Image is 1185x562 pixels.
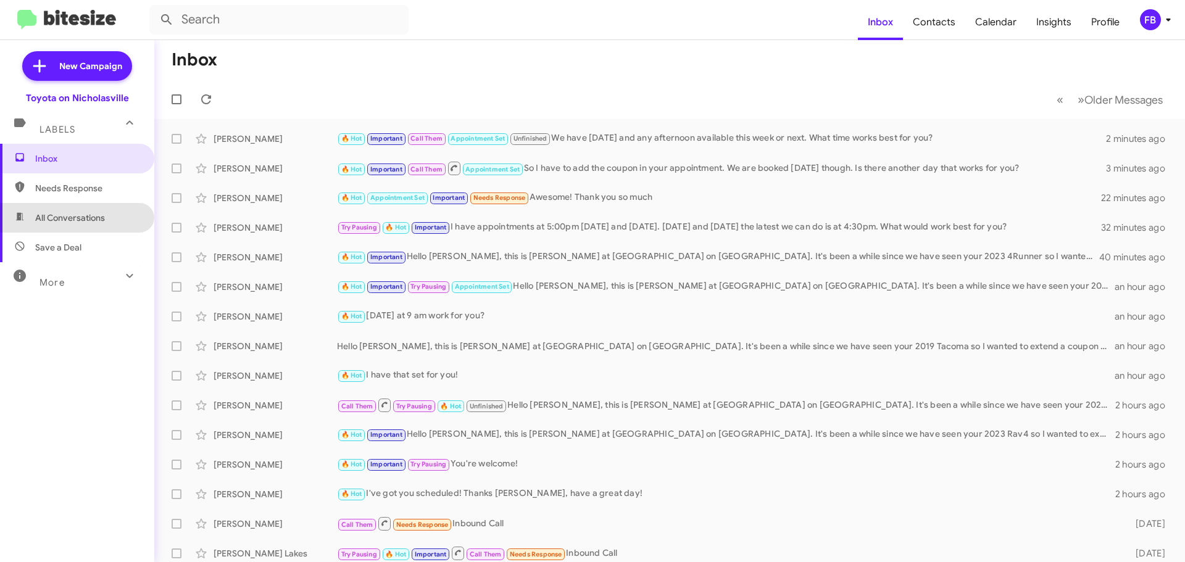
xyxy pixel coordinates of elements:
[35,212,105,224] span: All Conversations
[341,550,377,558] span: Try Pausing
[1116,547,1175,560] div: [DATE]
[337,487,1115,501] div: I've got you scheduled! Thanks [PERSON_NAME], have a great day!
[337,279,1115,294] div: Hello [PERSON_NAME], this is [PERSON_NAME] at [GEOGRAPHIC_DATA] on [GEOGRAPHIC_DATA]. It's been a...
[1115,370,1175,382] div: an hour ago
[341,431,362,439] span: 🔥 Hot
[341,312,362,320] span: 🔥 Hot
[341,283,362,291] span: 🔥 Hot
[337,457,1115,471] div: You're welcome!
[470,402,504,410] span: Unfinished
[1070,87,1170,112] button: Next
[903,4,965,40] a: Contacts
[341,521,373,529] span: Call Them
[1116,518,1175,530] div: [DATE]
[1115,458,1175,471] div: 2 hours ago
[22,51,132,81] a: New Campaign
[385,223,406,231] span: 🔥 Hot
[35,241,81,254] span: Save a Deal
[1129,9,1171,30] button: FB
[337,160,1106,176] div: So I have to add the coupon in your appointment. We are booked [DATE] though. Is there another da...
[1084,93,1163,107] span: Older Messages
[1115,340,1175,352] div: an hour ago
[1101,221,1175,234] div: 32 minutes ago
[455,283,509,291] span: Appointment Set
[1057,92,1063,107] span: «
[39,277,65,288] span: More
[1078,92,1084,107] span: »
[1049,87,1071,112] button: Previous
[214,162,337,175] div: [PERSON_NAME]
[214,399,337,411] div: [PERSON_NAME]
[513,134,547,143] span: Unfinished
[451,134,505,143] span: Appointment Set
[341,253,362,261] span: 🔥 Hot
[341,460,362,468] span: 🔥 Hot
[337,131,1106,146] div: We have [DATE] and any afternoon available this week or next. What time works best for you?
[473,194,526,202] span: Needs Response
[337,340,1115,352] div: Hello [PERSON_NAME], this is [PERSON_NAME] at [GEOGRAPHIC_DATA] on [GEOGRAPHIC_DATA]. It's been a...
[341,165,362,173] span: 🔥 Hot
[1140,9,1161,30] div: FB
[1115,429,1175,441] div: 2 hours ago
[410,134,443,143] span: Call Them
[410,460,446,468] span: Try Pausing
[370,134,402,143] span: Important
[337,250,1101,264] div: Hello [PERSON_NAME], this is [PERSON_NAME] at [GEOGRAPHIC_DATA] on [GEOGRAPHIC_DATA]. It's been a...
[1101,192,1175,204] div: 22 minutes ago
[341,223,377,231] span: Try Pausing
[1106,162,1175,175] div: 3 minutes ago
[1101,251,1175,263] div: 40 minutes ago
[440,402,461,410] span: 🔥 Hot
[1081,4,1129,40] a: Profile
[214,310,337,323] div: [PERSON_NAME]
[1026,4,1081,40] a: Insights
[370,431,402,439] span: Important
[35,152,140,165] span: Inbox
[337,309,1115,323] div: [DATE] at 9 am work for you?
[415,223,447,231] span: Important
[1106,133,1175,145] div: 2 minutes ago
[214,458,337,471] div: [PERSON_NAME]
[172,50,217,70] h1: Inbox
[214,429,337,441] div: [PERSON_NAME]
[410,283,446,291] span: Try Pausing
[370,194,425,202] span: Appointment Set
[26,92,129,104] div: Toyota on Nicholasville
[341,490,362,498] span: 🔥 Hot
[1115,310,1175,323] div: an hour ago
[858,4,903,40] a: Inbox
[470,550,502,558] span: Call Them
[214,221,337,234] div: [PERSON_NAME]
[433,194,465,202] span: Important
[341,134,362,143] span: 🔥 Hot
[214,547,337,560] div: [PERSON_NAME] Lakes
[214,370,337,382] div: [PERSON_NAME]
[214,192,337,204] div: [PERSON_NAME]
[337,397,1115,413] div: Hello [PERSON_NAME], this is [PERSON_NAME] at [GEOGRAPHIC_DATA] on [GEOGRAPHIC_DATA]. It's been a...
[1115,399,1175,411] div: 2 hours ago
[214,518,337,530] div: [PERSON_NAME]
[35,182,140,194] span: Needs Response
[59,60,122,72] span: New Campaign
[465,165,520,173] span: Appointment Set
[337,516,1116,531] div: Inbound Call
[370,460,402,468] span: Important
[39,124,75,135] span: Labels
[214,133,337,145] div: [PERSON_NAME]
[214,251,337,263] div: [PERSON_NAME]
[214,488,337,500] div: [PERSON_NAME]
[337,368,1115,382] div: I have that set for you!
[337,428,1115,442] div: Hello [PERSON_NAME], this is [PERSON_NAME] at [GEOGRAPHIC_DATA] on [GEOGRAPHIC_DATA]. It's been a...
[370,283,402,291] span: Important
[410,165,443,173] span: Call Them
[415,550,447,558] span: Important
[214,340,337,352] div: [PERSON_NAME]
[510,550,562,558] span: Needs Response
[214,281,337,293] div: [PERSON_NAME]
[341,371,362,379] span: 🔥 Hot
[1050,87,1170,112] nav: Page navigation example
